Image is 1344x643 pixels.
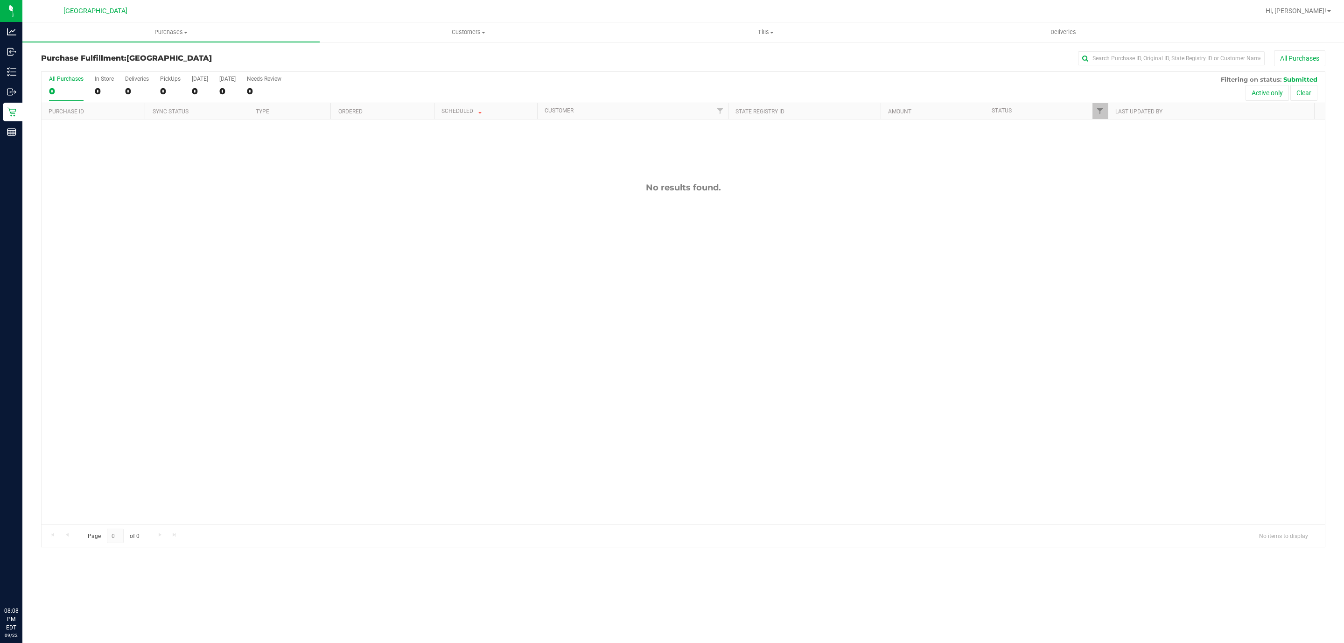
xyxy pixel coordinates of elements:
[192,86,208,97] div: 0
[7,127,16,137] inline-svg: Reports
[153,108,189,115] a: Sync Status
[735,108,784,115] a: State Registry ID
[22,28,320,36] span: Purchases
[320,22,617,42] a: Customers
[1283,76,1317,83] span: Submitted
[41,54,469,63] h3: Purchase Fulfillment:
[7,107,16,117] inline-svg: Retail
[219,86,236,97] div: 0
[1274,50,1325,66] button: All Purchases
[22,22,320,42] a: Purchases
[49,86,84,97] div: 0
[320,28,616,36] span: Customers
[7,27,16,36] inline-svg: Analytics
[125,76,149,82] div: Deliveries
[256,108,269,115] a: Type
[915,22,1212,42] a: Deliveries
[617,28,914,36] span: Tills
[49,108,84,115] a: Purchase ID
[95,86,114,97] div: 0
[545,107,574,114] a: Customer
[1252,529,1316,543] span: No items to display
[160,86,181,97] div: 0
[219,76,236,82] div: [DATE]
[1266,7,1326,14] span: Hi, [PERSON_NAME]!
[247,76,281,82] div: Needs Review
[1092,103,1108,119] a: Filter
[95,76,114,82] div: In Store
[4,607,18,632] p: 08:08 PM EDT
[9,568,37,596] iframe: Resource center
[441,108,484,114] a: Scheduled
[1221,76,1281,83] span: Filtering on status:
[1246,85,1289,101] button: Active only
[992,107,1012,114] a: Status
[42,182,1325,193] div: No results found.
[7,67,16,77] inline-svg: Inventory
[63,7,127,15] span: [GEOGRAPHIC_DATA]
[713,103,728,119] a: Filter
[49,76,84,82] div: All Purchases
[125,86,149,97] div: 0
[160,76,181,82] div: PickUps
[247,86,281,97] div: 0
[1038,28,1089,36] span: Deliveries
[1078,51,1265,65] input: Search Purchase ID, Original ID, State Registry ID or Customer Name...
[338,108,363,115] a: Ordered
[617,22,914,42] a: Tills
[126,54,212,63] span: [GEOGRAPHIC_DATA]
[1115,108,1162,115] a: Last Updated By
[4,632,18,639] p: 09/22
[80,529,147,543] span: Page of 0
[192,76,208,82] div: [DATE]
[1290,85,1317,101] button: Clear
[888,108,911,115] a: Amount
[7,47,16,56] inline-svg: Inbound
[7,87,16,97] inline-svg: Outbound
